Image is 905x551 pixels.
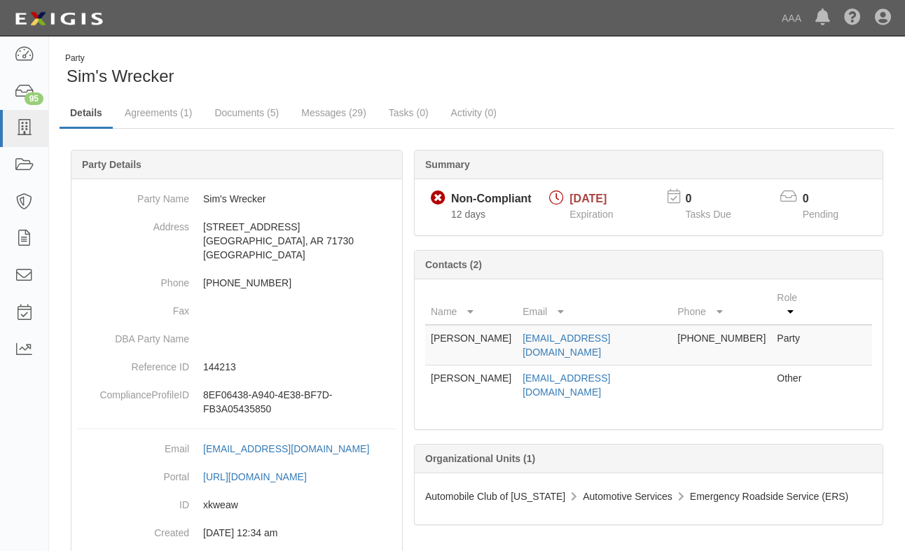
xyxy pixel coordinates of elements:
dt: Reference ID [77,353,189,374]
th: Phone [672,285,771,325]
div: Party [65,53,174,64]
dt: Fax [77,297,189,318]
div: 95 [25,92,43,105]
td: Other [771,365,816,405]
a: Messages (29) [291,99,377,127]
dd: [STREET_ADDRESS] [GEOGRAPHIC_DATA], AR 71730 [GEOGRAPHIC_DATA] [77,213,396,269]
dd: 03/10/2023 12:34 am [77,519,396,547]
p: 0 [803,191,856,207]
a: Details [60,99,113,129]
td: Party [771,325,816,365]
a: [EMAIL_ADDRESS][DOMAIN_NAME] [523,372,610,398]
a: Agreements (1) [114,99,202,127]
p: 0 [686,191,749,207]
span: Pending [803,209,838,220]
span: Sim's Wrecker [67,67,174,85]
div: Non-Compliant [451,191,532,207]
a: [EMAIL_ADDRESS][DOMAIN_NAME] [523,333,610,358]
div: [EMAIL_ADDRESS][DOMAIN_NAME] [203,442,369,456]
a: AAA [775,4,808,32]
a: [URL][DOMAIN_NAME] [203,471,322,482]
dt: Address [77,213,189,234]
td: [PHONE_NUMBER] [672,325,771,365]
p: 144213 [203,360,396,374]
dt: DBA Party Name [77,325,189,346]
b: Summary [425,159,470,170]
b: Party Details [82,159,141,170]
dt: ComplianceProfileID [77,381,189,402]
a: Tasks (0) [378,99,439,127]
dt: Party Name [77,185,189,206]
span: [DATE] [569,193,607,204]
span: Automobile Club of [US_STATE] [425,491,565,502]
th: Email [517,285,672,325]
td: [PERSON_NAME] [425,325,517,365]
img: logo-5460c22ac91f19d4615b14bd174203de0afe785f0fc80cf4dbbc73dc1793850b.png [11,6,107,32]
span: Expiration [569,209,613,220]
a: Documents (5) [204,99,289,127]
td: [PERSON_NAME] [425,365,517,405]
a: [EMAIL_ADDRESS][DOMAIN_NAME] [203,443,385,454]
div: Sim's Wrecker [60,53,467,88]
dd: [PHONE_NUMBER] [77,269,396,297]
span: Emergency Roadside Service (ERS) [690,491,848,502]
dt: Portal [77,463,189,484]
th: Role [771,285,816,325]
dt: Email [77,435,189,456]
dd: Sim's Wrecker [77,185,396,213]
span: Since 09/03/2025 [451,209,485,220]
b: Contacts (2) [425,259,482,270]
i: Non-Compliant [431,191,445,206]
a: Activity (0) [441,99,507,127]
i: Help Center - Complianz [844,10,861,27]
span: Tasks Due [686,209,731,220]
dd: xkweaw [77,491,396,519]
th: Name [425,285,517,325]
dt: ID [77,491,189,512]
b: Organizational Units (1) [425,453,535,464]
dt: Created [77,519,189,540]
dt: Phone [77,269,189,290]
p: 8EF06438-A940-4E38-BF7D-FB3A05435850 [203,388,396,416]
span: Automotive Services [583,491,672,502]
